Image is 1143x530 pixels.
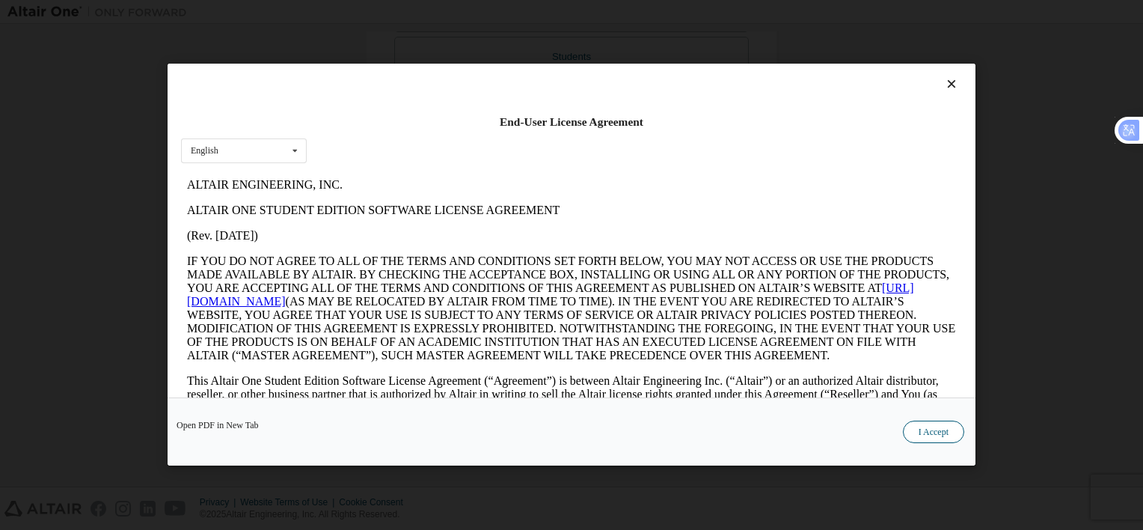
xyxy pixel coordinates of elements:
[191,147,218,156] div: English
[6,202,775,256] p: This Altair One Student Edition Software License Agreement (“Agreement”) is between Altair Engine...
[6,31,775,45] p: ALTAIR ONE STUDENT EDITION SOFTWARE LICENSE AGREEMENT
[903,421,964,444] button: I Accept
[6,6,775,19] p: ALTAIR ENGINEERING, INC.
[6,109,733,135] a: [URL][DOMAIN_NAME]
[6,82,775,190] p: IF YOU DO NOT AGREE TO ALL OF THE TERMS AND CONDITIONS SET FORTH BELOW, YOU MAY NOT ACCESS OR USE...
[177,421,259,430] a: Open PDF in New Tab
[181,115,962,130] div: End-User License Agreement
[6,57,775,70] p: (Rev. [DATE])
